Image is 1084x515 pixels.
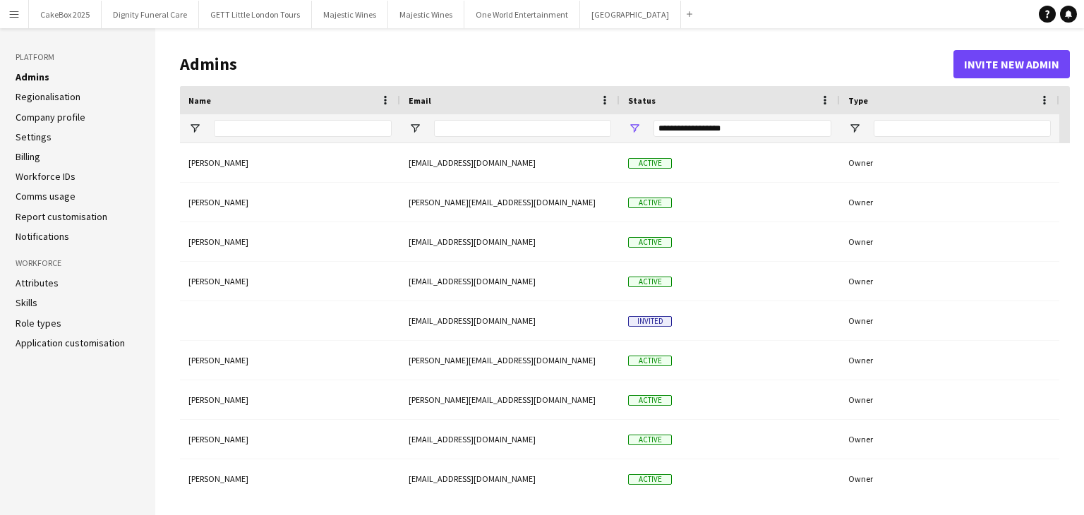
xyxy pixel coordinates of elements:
a: Skills [16,296,37,309]
div: [PERSON_NAME] [180,183,400,222]
div: Owner [840,262,1059,301]
a: Application customisation [16,337,125,349]
button: One World Entertainment [464,1,580,28]
a: Workforce IDs [16,170,76,183]
div: Owner [840,459,1059,498]
h3: Platform [16,51,140,63]
input: Type Filter Input [874,120,1051,137]
div: Owner [840,301,1059,340]
div: [EMAIL_ADDRESS][DOMAIN_NAME] [400,420,620,459]
button: Majestic Wines [312,1,388,28]
a: Company profile [16,111,85,123]
div: [EMAIL_ADDRESS][DOMAIN_NAME] [400,262,620,301]
span: Name [188,95,211,106]
div: [EMAIL_ADDRESS][DOMAIN_NAME] [400,459,620,498]
button: Open Filter Menu [848,122,861,135]
h3: Workforce [16,257,140,269]
button: CakeBox 2025 [29,1,102,28]
div: Owner [840,143,1059,182]
span: Type [848,95,868,106]
button: Open Filter Menu [409,122,421,135]
div: [EMAIL_ADDRESS][DOMAIN_NAME] [400,222,620,261]
div: [PERSON_NAME] [180,380,400,419]
a: Admins [16,71,49,83]
span: Active [628,198,672,208]
a: Notifications [16,230,69,243]
span: Active [628,474,672,485]
a: Settings [16,131,52,143]
div: Owner [840,222,1059,261]
div: [PERSON_NAME] [180,262,400,301]
div: Owner [840,341,1059,380]
span: Active [628,356,672,366]
span: Status [628,95,656,106]
button: [GEOGRAPHIC_DATA] [580,1,681,28]
a: Role types [16,317,61,329]
div: [PERSON_NAME] [180,459,400,498]
button: GETT Little London Tours [199,1,312,28]
div: Owner [840,420,1059,459]
button: Open Filter Menu [628,122,641,135]
div: [EMAIL_ADDRESS][DOMAIN_NAME] [400,143,620,182]
span: Active [628,237,672,248]
div: Owner [840,183,1059,222]
div: [PERSON_NAME][EMAIL_ADDRESS][DOMAIN_NAME] [400,380,620,419]
h1: Admins [180,54,953,75]
div: [PERSON_NAME] [180,143,400,182]
span: Invited [628,316,672,327]
input: Email Filter Input [434,120,611,137]
a: Billing [16,150,40,163]
button: Invite new admin [953,50,1070,78]
a: Report customisation [16,210,107,223]
button: Open Filter Menu [188,122,201,135]
button: Majestic Wines [388,1,464,28]
span: Active [628,277,672,287]
span: Active [628,435,672,445]
input: Name Filter Input [214,120,392,137]
div: [PERSON_NAME] [180,222,400,261]
a: Comms usage [16,190,76,202]
div: [PERSON_NAME][EMAIL_ADDRESS][DOMAIN_NAME] [400,341,620,380]
a: Regionalisation [16,90,80,103]
div: [EMAIL_ADDRESS][DOMAIN_NAME] [400,301,620,340]
a: Attributes [16,277,59,289]
span: Active [628,158,672,169]
div: Owner [840,380,1059,419]
span: Email [409,95,431,106]
div: [PERSON_NAME] [180,341,400,380]
button: Dignity Funeral Care [102,1,199,28]
div: [PERSON_NAME][EMAIL_ADDRESS][DOMAIN_NAME] [400,183,620,222]
span: Active [628,395,672,406]
div: [PERSON_NAME] [180,420,400,459]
